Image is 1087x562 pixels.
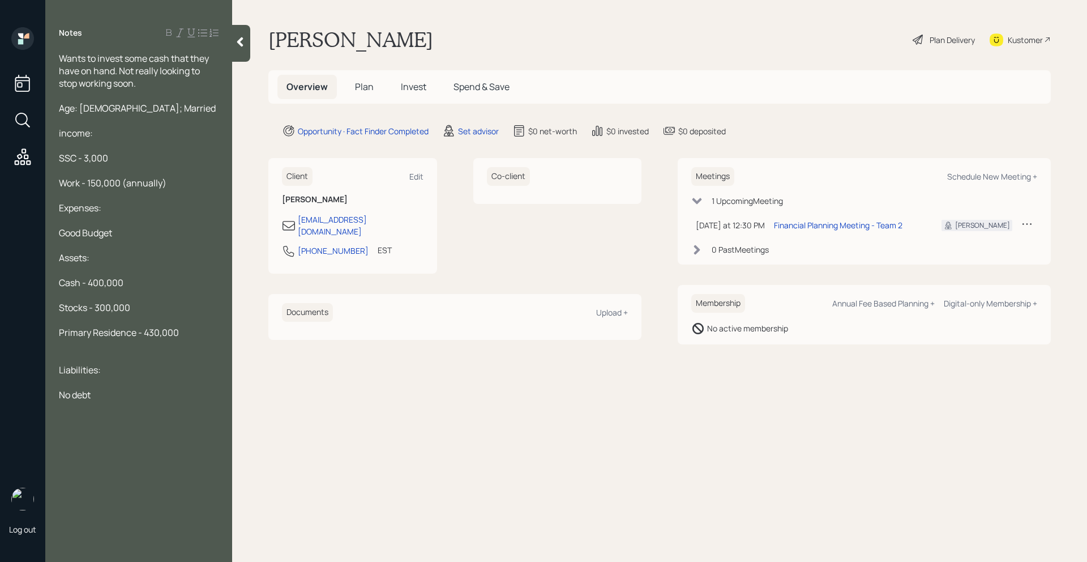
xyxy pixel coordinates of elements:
[59,364,101,376] span: Liabilities:
[282,303,333,322] h6: Documents
[59,276,123,289] span: Cash - 400,000
[712,244,769,256] div: 0 Past Meeting s
[458,125,499,137] div: Set advisor
[59,102,216,114] span: Age: [DEMOGRAPHIC_DATA]; Married
[282,195,423,205] h6: [PERSON_NAME]
[453,80,510,93] span: Spend & Save
[286,80,328,93] span: Overview
[11,488,34,510] img: retirable_logo.png
[678,125,726,137] div: $0 deposited
[955,220,1010,231] div: [PERSON_NAME]
[59,326,179,339] span: Primary Residence - 430,000
[691,294,745,313] h6: Membership
[712,195,783,207] div: 1 Upcoming Meeting
[691,167,734,186] h6: Meetings
[59,252,89,264] span: Assets:
[59,202,101,214] span: Expenses:
[59,177,166,189] span: Work - 150,000 (annually)
[378,244,392,256] div: EST
[528,125,577,137] div: $0 net-worth
[59,152,108,164] span: SSC - 3,000
[930,34,975,46] div: Plan Delivery
[59,389,91,401] span: No debt
[707,322,788,334] div: No active membership
[774,219,902,231] div: Financial Planning Meeting - Team 2
[947,171,1037,182] div: Schedule New Meeting +
[298,214,423,237] div: [EMAIL_ADDRESS][DOMAIN_NAME]
[832,298,935,309] div: Annual Fee Based Planning +
[298,245,369,257] div: [PHONE_NUMBER]
[596,307,628,318] div: Upload +
[355,80,374,93] span: Plan
[1008,34,1043,46] div: Kustomer
[59,127,93,139] span: income:
[59,52,211,90] span: Wants to invest some cash that they have on hand. Not really looking to stop working soon.
[268,27,433,52] h1: [PERSON_NAME]
[409,171,423,182] div: Edit
[298,125,429,137] div: Opportunity · Fact Finder Completed
[59,27,82,39] label: Notes
[59,227,112,239] span: Good Budget
[401,80,426,93] span: Invest
[9,524,36,535] div: Log out
[696,219,765,231] div: [DATE] at 12:30 PM
[59,301,130,314] span: Stocks - 300,000
[944,298,1037,309] div: Digital-only Membership +
[606,125,649,137] div: $0 invested
[282,167,313,186] h6: Client
[487,167,530,186] h6: Co-client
